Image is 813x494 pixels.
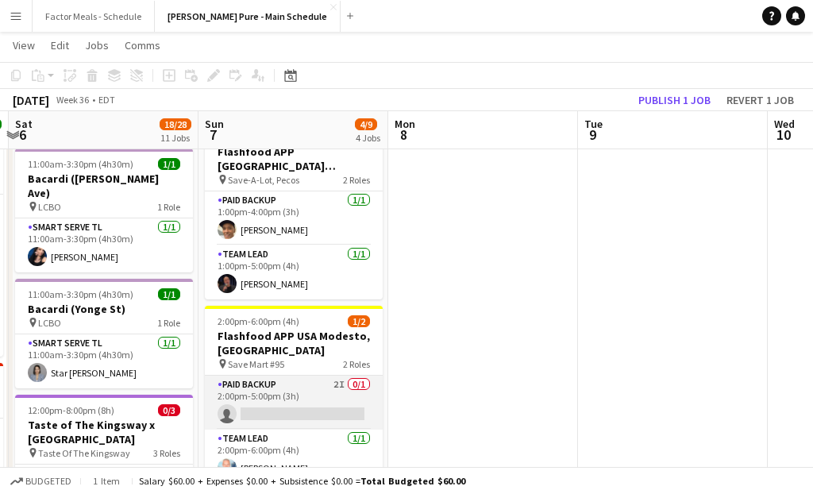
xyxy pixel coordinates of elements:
span: LCBO [38,317,61,329]
span: Wed [774,117,795,131]
span: 1/1 [158,288,180,300]
span: Total Budgeted $60.00 [360,475,465,487]
app-job-card: 2:00pm-6:00pm (4h)1/2Flashfood APP USA Modesto, [GEOGRAPHIC_DATA] Save Mart #952 RolesPaid Backup... [205,306,383,484]
app-card-role: Smart Serve TL1/111:00am-3:30pm (4h30m)[PERSON_NAME] [15,218,193,272]
h3: Flashfood APP [GEOGRAPHIC_DATA] [GEOGRAPHIC_DATA], [GEOGRAPHIC_DATA] [205,145,383,173]
h3: Taste of The Kingsway x [GEOGRAPHIC_DATA] [15,418,193,446]
span: 7 [202,125,224,144]
button: Publish 1 job [632,90,717,110]
h3: Bacardi (Yonge St) [15,302,193,316]
span: 11:00am-3:30pm (4h30m) [28,158,133,170]
a: Comms [118,35,167,56]
button: Budgeted [8,473,74,490]
span: Comms [125,38,160,52]
span: Save Mart #95 [228,358,284,370]
span: 3 Roles [153,447,180,459]
span: 0/3 [158,404,180,416]
span: Save-A-Lot, Pecos [228,174,299,186]
div: EDT [98,94,115,106]
span: 1 Role [157,317,180,329]
app-card-role: Team Lead1/12:00pm-6:00pm (4h)[PERSON_NAME] [205,430,383,484]
app-card-role: Paid Backup2I0/12:00pm-5:00pm (3h) [205,376,383,430]
span: 2 Roles [343,358,370,370]
span: LCBO [38,201,61,213]
span: Jobs [85,38,109,52]
span: 10 [772,125,795,144]
div: [DATE] [13,92,49,108]
span: Mon [395,117,415,131]
span: 8 [392,125,415,144]
span: 12:00pm-8:00pm (8h) [28,404,114,416]
span: 2:00pm-6:00pm (4h) [218,315,299,327]
span: View [13,38,35,52]
span: 18/28 [160,118,191,130]
app-job-card: 1:00pm-5:00pm (4h)2/2Flashfood APP [GEOGRAPHIC_DATA] [GEOGRAPHIC_DATA], [GEOGRAPHIC_DATA] Save-A-... [205,122,383,299]
span: 6 [13,125,33,144]
span: Budgeted [25,476,71,487]
span: 1/1 [158,158,180,170]
button: Revert 1 job [720,90,800,110]
div: Salary $60.00 + Expenses $0.00 + Subsistence $0.00 = [139,475,465,487]
app-job-card: 11:00am-3:30pm (4h30m)1/1Bacardi ([PERSON_NAME] Ave) LCBO1 RoleSmart Serve TL1/111:00am-3:30pm (4... [15,149,193,272]
span: 4/9 [355,118,377,130]
div: 4 Jobs [356,132,380,144]
span: Week 36 [52,94,92,106]
span: Sun [205,117,224,131]
span: Edit [51,38,69,52]
app-card-role: Team Lead1/11:00pm-5:00pm (4h)[PERSON_NAME] [205,245,383,299]
app-card-role: Paid Backup1/11:00pm-4:00pm (3h)[PERSON_NAME] [205,191,383,245]
h3: Flashfood APP USA Modesto, [GEOGRAPHIC_DATA] [205,329,383,357]
a: Edit [44,35,75,56]
div: 11 Jobs [160,132,191,144]
span: 1 Role [157,201,180,213]
span: 11:00am-3:30pm (4h30m) [28,288,133,300]
a: Jobs [79,35,115,56]
span: Taste Of The Kingsway [38,447,130,459]
a: View [6,35,41,56]
app-job-card: 11:00am-3:30pm (4h30m)1/1Bacardi (Yonge St) LCBO1 RoleSmart Serve TL1/111:00am-3:30pm (4h30m)Star... [15,279,193,388]
app-card-role: Smart Serve TL1/111:00am-3:30pm (4h30m)Star [PERSON_NAME] [15,334,193,388]
button: [PERSON_NAME] Pure - Main Schedule [155,1,341,32]
h3: Bacardi ([PERSON_NAME] Ave) [15,172,193,200]
span: 2 Roles [343,174,370,186]
span: 9 [582,125,603,144]
span: 1 item [87,475,125,487]
button: Factor Meals - Schedule [33,1,155,32]
span: Sat [15,117,33,131]
span: 1/2 [348,315,370,327]
span: Tue [584,117,603,131]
